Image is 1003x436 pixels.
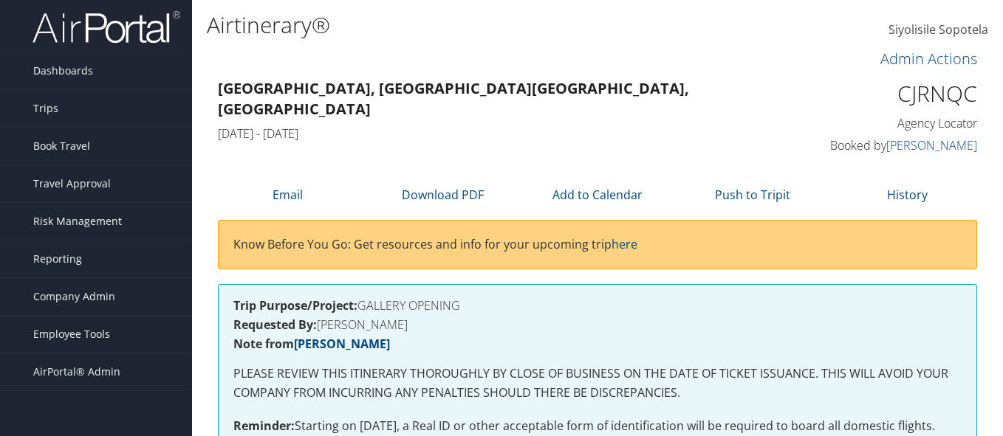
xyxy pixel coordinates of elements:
strong: Note from [233,336,390,352]
span: Book Travel [33,128,90,165]
a: Admin Actions [880,49,977,69]
span: Risk Management [33,203,122,240]
span: Trips [33,90,58,127]
p: PLEASE REVIEW THIS ITINERARY THOROUGHLY BY CLOSE OF BUSINESS ON THE DATE OF TICKET ISSUANCE. THIS... [233,364,962,402]
h4: Booked by [804,137,978,153]
a: Add to Calendar [552,187,643,203]
span: Reporting [33,241,82,277]
h1: Airtinerary® [207,10,728,41]
strong: Reminder: [233,418,295,434]
img: airportal-logo.png [32,10,180,44]
strong: [GEOGRAPHIC_DATA], [GEOGRAPHIC_DATA] [GEOGRAPHIC_DATA], [GEOGRAPHIC_DATA] [218,78,689,119]
a: Push to Tripit [715,187,790,203]
a: here [612,236,637,252]
span: Company Admin [33,278,115,315]
span: Siyolisile Sopotela [889,21,988,38]
a: Siyolisile Sopotela [889,7,988,53]
span: Employee Tools [33,316,110,353]
a: Download PDF [402,187,484,203]
a: Email [273,187,303,203]
strong: Trip Purpose/Project: [233,297,357,314]
h4: GALLERY OPENING [233,300,962,311]
p: Know Before You Go: Get resources and info for your upcoming trip [233,235,962,255]
a: [PERSON_NAME] [294,336,390,352]
h4: [DATE] - [DATE] [218,125,782,142]
h1: CJRNQC [804,78,978,109]
strong: Requested By: [233,316,317,333]
a: [PERSON_NAME] [886,137,977,153]
span: AirPortal® Admin [33,353,120,390]
h4: [PERSON_NAME] [233,319,962,331]
span: Dashboards [33,52,93,89]
span: Travel Approval [33,165,111,202]
h4: Agency Locator [804,115,978,131]
a: History [887,187,928,203]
